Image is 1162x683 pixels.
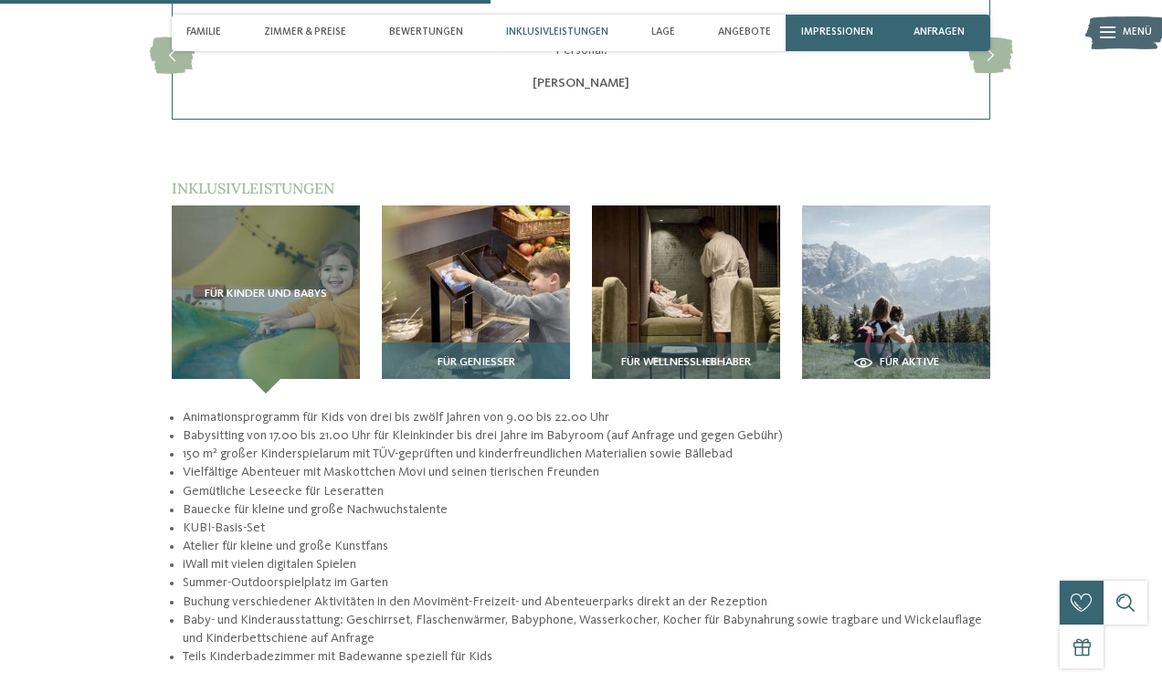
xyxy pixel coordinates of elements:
span: Für Wellnessliebhaber [621,356,751,369]
span: Angebote [718,26,771,38]
span: anfragen [914,26,965,38]
li: 150 m² großer Kinderspielarum mit TÜV-geprüften und kinderfreundlichen Materialien sowie Bällebad [183,445,990,463]
li: Summer-Outdoorspielplatz im Garten [183,573,990,592]
li: KUBI-Basis-Set [183,519,990,537]
li: Buchung verschiedener Aktivitäten in den Movimënt-Freizeit- und Abenteuerparks direkt an der Reze... [183,593,990,611]
span: Familie [186,26,221,38]
img: Eine glückliche Familienauszeit in Corvara [592,205,780,394]
span: Inklusivleistungen [506,26,608,38]
li: Bauecke für kleine und große Nachwuchstalente [183,500,990,519]
li: Babysitting von 17.00 bis 21.00 Uhr für Kleinkinder bis drei Jahre im Babyroom (auf Anfrage und g... [183,426,990,445]
li: iWall mit vielen digitalen Spielen [183,555,990,573]
span: Impressionen [801,26,873,38]
li: Baby- und Kinderausstattung: Geschirrset, Flaschenwärmer, Babyphone, Wasserkocher, Kocher für Bab... [183,611,990,647]
li: Animationsprogramm für Kids von drei bis zwölf Jahren von 9.00 bis 22.00 Uhr [183,408,990,426]
span: Zimmer & Preise [264,26,346,38]
span: Für Kinder und Babys [205,288,327,300]
img: Eine glückliche Familienauszeit in Corvara [382,205,570,394]
span: [PERSON_NAME] [533,77,629,89]
li: Vielfältige Abenteuer mit Maskottchen Movi und seinen tierischen Freunden [183,463,990,481]
span: Für Genießer [438,356,515,369]
span: Für Aktive [880,356,939,369]
span: Bewertungen [389,26,463,38]
li: Gemütliche Leseecke für Leseratten [183,482,990,500]
img: Eine glückliche Familienauszeit in Corvara [802,205,990,394]
span: Lage [651,26,675,38]
li: Atelier für kleine und große Kunstfans [183,537,990,555]
span: Inklusivleistungen [172,179,334,197]
li: Teils Kinderbadezimmer mit Badewanne speziell für Kids [183,647,990,666]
